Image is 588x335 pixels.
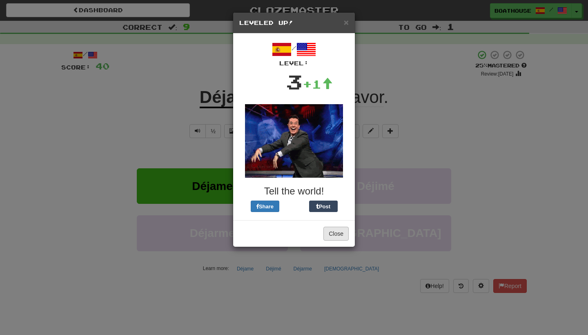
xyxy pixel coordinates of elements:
iframe: X Post Button [279,201,309,212]
h5: Leveled Up! [239,19,349,27]
div: 3 [286,67,303,96]
div: Level: [239,59,349,67]
button: Close [344,18,349,27]
h3: Tell the world! [239,186,349,197]
div: +1 [303,76,333,92]
span: × [344,18,349,27]
button: Share [251,201,279,212]
button: Post [309,201,338,212]
button: Close [323,227,349,241]
img: colbert-d8d93119554e3a11f2fb50df59d9335a45bab299cf88b0a944f8a324a1865a88.gif [245,104,343,178]
div: / [239,40,349,67]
